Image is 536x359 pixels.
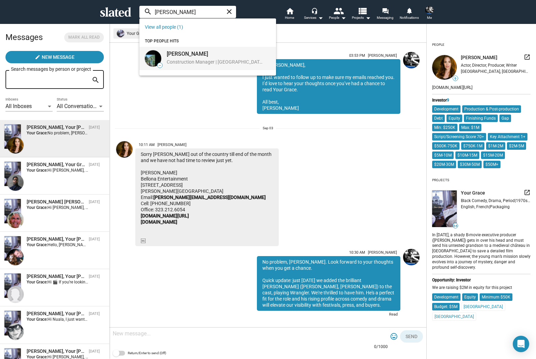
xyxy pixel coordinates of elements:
div: Read [257,311,400,319]
div: Stanley N Lozowski, Your Grace [27,236,86,242]
div: Open Intercom Messenger [513,336,529,352]
div: Diana Ross, Your Grace [27,273,86,280]
mat-chip: [GEOGRAPHIC_DATA] [432,313,476,321]
mat-chip: Gap [499,115,511,122]
img: Nuala Quinn-Barton [7,323,24,340]
span: Hello, [PERSON_NAME], Interested in learning more stanlegal77 at gmail [47,242,180,247]
a: [PERSON_NAME][EMAIL_ADDRESS][DOMAIN_NAME] [153,195,266,200]
span: Return/Enter to send (Off) [128,349,166,357]
div: People [329,14,346,22]
div: Investor [432,98,531,103]
time: [DATE] [89,200,100,204]
button: New Message [5,51,104,63]
span: Hi 🎬 If you’re looking for added support on Slated, I know a film consultant experienced in helpi... [47,280,415,284]
span: 9 [453,77,458,81]
span: 64 [453,224,458,228]
mat-chip: Min: $250K [432,124,457,131]
div: We are raising $2M in equity for this project [432,285,531,291]
span: [PERSON_NAME] [461,54,497,61]
mat-chip: $5M-10M [432,151,454,159]
mat-chip: Key Attachment 1+ [488,133,527,141]
span: [PERSON_NAME] [368,250,397,255]
time: [DATE] [89,274,100,279]
mat-chip: $500K-750K [432,142,459,150]
mat-icon: forum [382,8,388,14]
mat-chip: Production & Post-production [462,105,521,113]
mat-chip: Equity [462,293,478,301]
mat-icon: headset_mic [311,8,317,14]
div: Hi [PERSON_NAME], I just wanted to follow up to make sure my emails reached you. I’d love to hear... [257,59,400,114]
mat-chip: Max: $1M [459,124,481,131]
span: [PERSON_NAME] [157,143,187,147]
div: Opportunity: Investor [432,278,531,282]
mat-chip: Minimum $50K [480,293,512,301]
span: Send [406,330,417,343]
a: Messaging [373,7,397,22]
mat-chip: $30M-50M [458,161,482,168]
mat-chip: $15M-20M [481,151,505,159]
div: People [432,40,444,50]
span: Projects [352,14,371,22]
strong: Your Grace: [27,205,47,210]
span: 9 [447,98,449,103]
span: [PERSON_NAME] [368,53,397,58]
span: Black Comedy, Drama, Period [461,198,515,203]
div: Projects [432,175,449,185]
mat-icon: create [35,54,40,60]
a: [DOMAIN_NAME][URL] [141,213,189,218]
mat-chip: $2M-5M [507,142,526,150]
time: [DATE] [89,125,100,130]
div: In [DATE], a shady B-movie executive producer ([PERSON_NAME]) gets in over his head and must send... [432,231,531,271]
span: Packaging [490,204,510,209]
time: [DATE] [89,162,100,167]
span: New Message [42,51,74,63]
span: Mark all read [68,34,100,41]
span: | [515,198,516,203]
strong: Your Grace: [27,242,47,247]
mat-chip: Equity [446,115,462,122]
img: Your Grace [4,311,21,335]
div: Services [304,14,323,22]
mat-icon: arrow_drop_down [316,14,325,22]
div: Nuala Quinn-Barton, Your Grace [27,310,86,317]
img: undefined [432,55,457,80]
strong: Your Grace: [27,317,47,322]
strong: Your Grace: [27,168,47,173]
mat-chip: Development [432,105,461,113]
strong: Your Grace: [27,280,47,284]
div: Tamela D'Amico, Your Grace [27,124,86,131]
input: Search people and projects [139,6,236,18]
img: Jay Antonio Malla Maldonado [7,212,24,228]
mat-icon: search [92,75,100,85]
mat-chip: $750K-1M [461,142,484,150]
img: Tamela D'Amico [116,141,133,158]
span: 03:53 PM [349,53,365,58]
time: [DATE] [89,311,100,316]
mat-chip: $20M-30M [432,161,456,168]
span: 10:11 AM [139,143,155,147]
mat-icon: home [286,7,294,15]
button: Projects [349,7,373,22]
div: [DOMAIN_NAME][URL] [432,84,531,91]
img: Stanley N Lozowski [7,249,24,265]
span: English, French [461,204,489,209]
div: Sorry [PERSON_NAME] out of the country till end of the month and we have not had time to review j... [135,148,279,246]
mat-chip: $50M+ [483,161,500,168]
time: [DATE] [89,237,100,241]
button: Sean SkeltonMe [421,5,438,23]
img: Your Grace [4,199,21,223]
img: Sean Skelton [425,6,434,14]
span: Home [285,14,294,22]
div: [PERSON_NAME] [167,50,263,57]
mat-chip: [GEOGRAPHIC_DATA] [461,303,505,311]
img: Tamela D'Amico [7,137,24,154]
mat-chip: Script/Screening Score 70+ [432,133,486,141]
span: All Conversations [57,103,99,109]
span: Messaging [377,14,394,22]
span: Your Grace [461,190,485,196]
a: Sean Skelton [402,248,421,321]
mat-icon: launch [524,189,531,196]
mat-chip: Development [432,293,461,301]
div: No problem, [PERSON_NAME]. Look forward to your thoughts when you get a chance. Quick update: jus... [257,256,400,311]
div: Construction Manager | [GEOGRAPHIC_DATA], [GEOGRAPHIC_DATA] [167,59,263,66]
